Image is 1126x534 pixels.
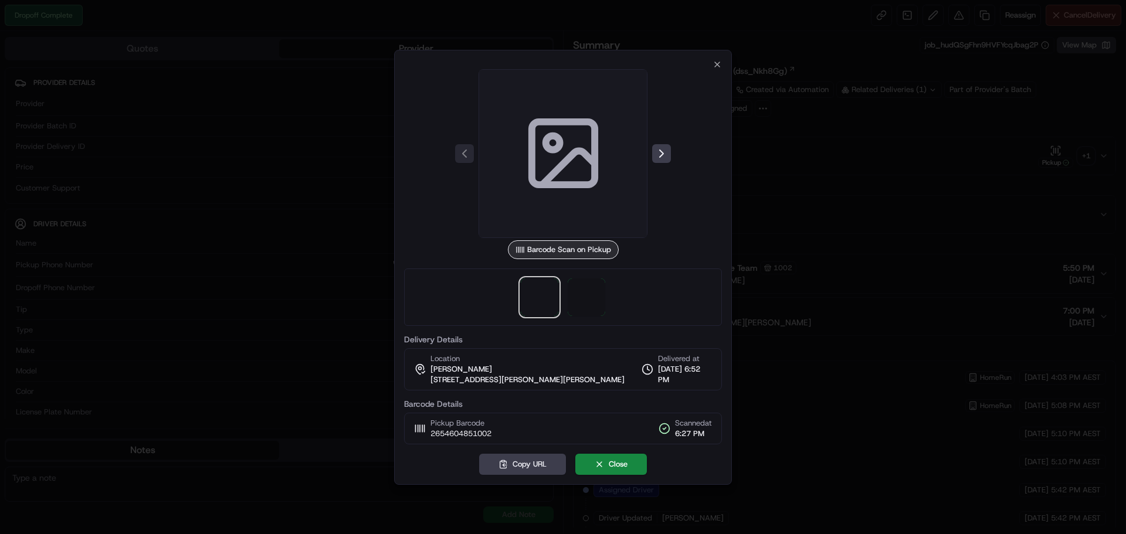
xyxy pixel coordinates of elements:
[508,240,619,259] div: Barcode Scan on Pickup
[430,418,491,428] span: Pickup Barcode
[430,364,492,375] span: [PERSON_NAME]
[404,400,722,408] label: Barcode Details
[675,428,712,439] span: 6:27 PM
[404,335,722,343] label: Delivery Details
[479,454,566,475] button: Copy URL
[430,428,491,439] span: 2654604851002
[658,364,712,385] span: [DATE] 6:52 PM
[575,454,647,475] button: Close
[430,353,460,364] span: Location
[658,353,712,364] span: Delivered at
[430,375,625,385] span: [STREET_ADDRESS][PERSON_NAME][PERSON_NAME]
[675,418,712,428] span: Scanned at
